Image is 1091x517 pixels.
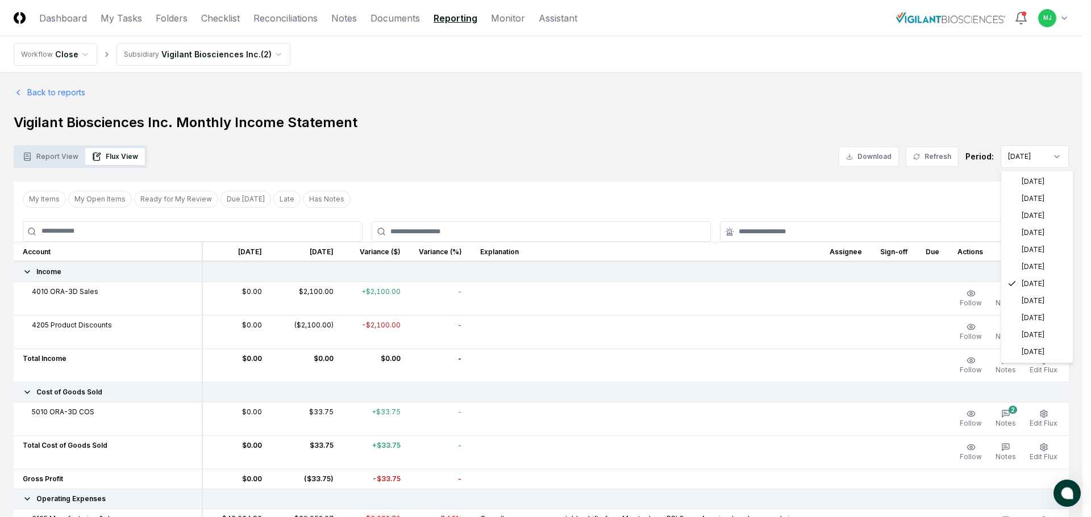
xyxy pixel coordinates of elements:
span: [DATE] [1022,313,1044,323]
span: [DATE] [1022,194,1044,204]
span: [DATE] [1022,211,1044,221]
span: [DATE] [1022,279,1044,289]
span: [DATE] [1022,176,1044,187]
span: [DATE] [1022,330,1044,340]
span: [DATE] [1022,347,1044,357]
span: [DATE] [1022,228,1044,238]
span: [DATE] [1022,245,1044,255]
span: [DATE] [1022,262,1044,272]
span: [DATE] [1022,296,1044,306]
